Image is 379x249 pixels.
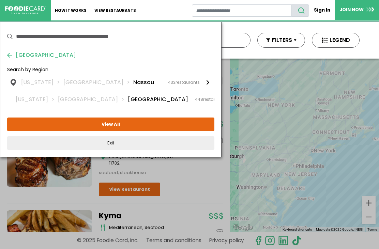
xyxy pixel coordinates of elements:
[312,33,360,48] button: LEGEND
[7,66,214,78] div: Search by Region
[309,4,335,16] a: Sign In
[16,95,58,104] li: [US_STATE]
[128,95,188,104] li: [GEOGRAPHIC_DATA]
[291,4,309,17] button: search
[257,33,305,48] button: FILTERS
[168,79,176,85] span: 432
[12,51,76,59] span: [GEOGRAPHIC_DATA]
[21,78,63,87] li: [US_STATE]
[7,51,76,59] button: [GEOGRAPHIC_DATA]
[192,4,292,17] input: restaurant search
[7,136,214,150] button: Exit
[133,78,154,87] li: Nassau
[5,6,46,14] img: FoodieCard; Eat, Drink, Save, Donate
[195,96,227,103] div: restaurants
[58,95,128,104] li: [GEOGRAPHIC_DATA]
[195,96,203,102] span: 448
[7,118,214,131] button: View All
[63,78,133,87] li: [GEOGRAPHIC_DATA]
[7,90,214,107] a: [US_STATE] [GEOGRAPHIC_DATA] [GEOGRAPHIC_DATA] 448restaurants
[168,79,200,85] div: restaurants
[7,78,214,90] a: [US_STATE] [GEOGRAPHIC_DATA] Nassau 432restaurants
